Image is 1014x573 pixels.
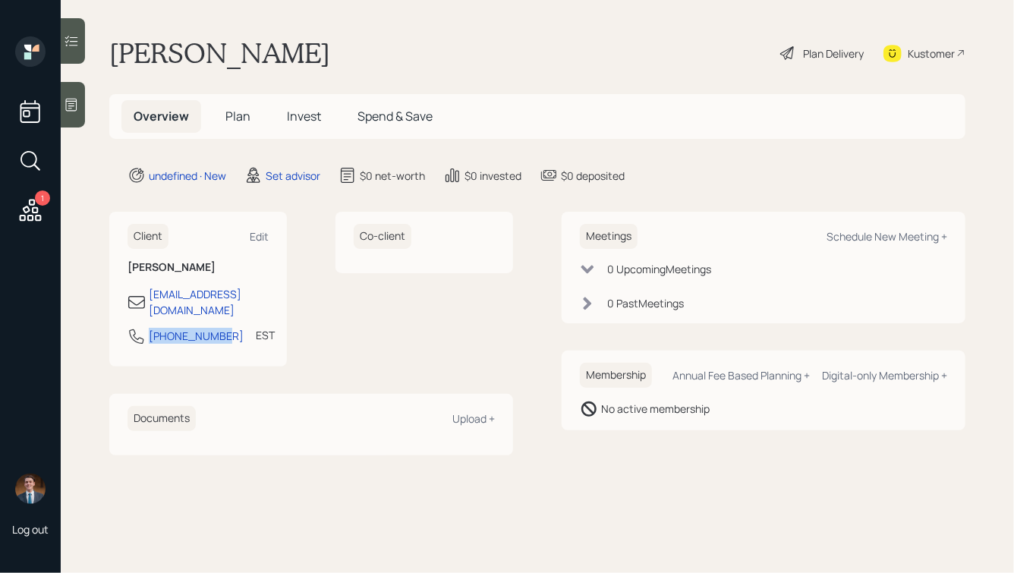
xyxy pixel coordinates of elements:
div: EST [256,327,275,343]
div: 1 [35,190,50,206]
div: Upload + [452,411,495,426]
div: undefined · New [149,168,226,184]
div: Schedule New Meeting + [827,229,947,244]
div: Set advisor [266,168,320,184]
div: $0 invested [464,168,521,184]
span: Invest [287,108,321,124]
span: Overview [134,108,189,124]
div: $0 deposited [561,168,625,184]
span: Plan [225,108,250,124]
h6: Documents [128,406,196,431]
h6: Client [128,224,168,249]
h6: [PERSON_NAME] [128,261,269,274]
div: Kustomer [908,46,955,61]
span: Spend & Save [357,108,433,124]
h6: Meetings [580,224,638,249]
div: Plan Delivery [803,46,864,61]
div: Annual Fee Based Planning + [672,368,810,383]
div: [PHONE_NUMBER] [149,328,244,344]
h6: Co-client [354,224,411,249]
div: Edit [250,229,269,244]
div: Log out [12,522,49,537]
img: hunter_neumayer.jpg [15,474,46,504]
h6: Membership [580,363,652,388]
div: $0 net-worth [360,168,425,184]
div: [EMAIL_ADDRESS][DOMAIN_NAME] [149,286,269,318]
div: 0 Upcoming Meeting s [607,261,711,277]
div: No active membership [601,401,710,417]
div: Digital-only Membership + [822,368,947,383]
h1: [PERSON_NAME] [109,36,330,70]
div: 0 Past Meeting s [607,295,684,311]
